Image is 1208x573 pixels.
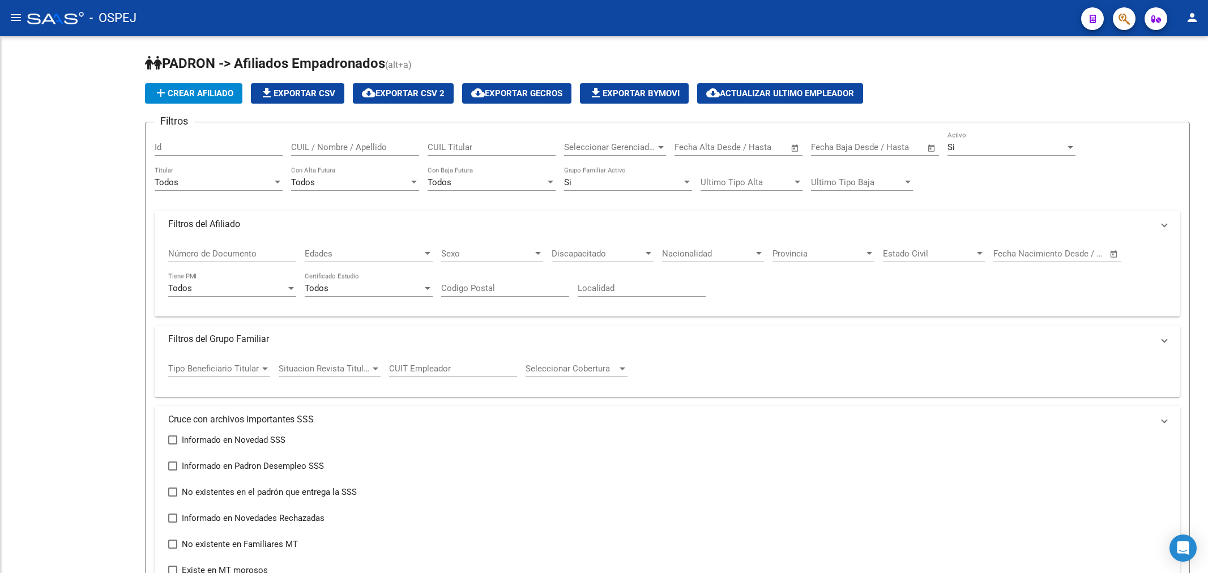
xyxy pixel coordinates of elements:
[772,249,864,259] span: Provincia
[182,511,325,525] span: Informado en Novedades Rechazadas
[251,83,344,104] button: Exportar CSV
[155,211,1180,238] mat-expansion-panel-header: Filtros del Afiliado
[155,406,1180,433] mat-expansion-panel-header: Cruce con archivos importantes SSS
[701,177,792,187] span: Ultimo Tipo Alta
[662,249,754,259] span: Nacionalidad
[182,537,298,551] span: No existente en Familiares MT
[385,59,412,70] span: (alt+a)
[883,249,975,259] span: Estado Civil
[154,88,233,99] span: Crear Afiliado
[552,249,643,259] span: Discapacitado
[154,86,168,100] mat-icon: add
[731,142,786,152] input: Fecha fin
[155,238,1180,317] div: Filtros del Afiliado
[168,283,192,293] span: Todos
[580,83,689,104] button: Exportar Bymovi
[145,55,385,71] span: PADRON -> Afiliados Empadronados
[706,86,720,100] mat-icon: cloud_download
[260,88,335,99] span: Exportar CSV
[155,353,1180,397] div: Filtros del Grupo Familiar
[462,83,571,104] button: Exportar GECROS
[947,142,955,152] span: Si
[182,433,285,447] span: Informado en Novedad SSS
[811,177,903,187] span: Ultimo Tipo Baja
[155,113,194,129] h3: Filtros
[441,249,533,259] span: Sexo
[925,142,938,155] button: Open calendar
[182,485,357,499] span: No existentes en el padrón que entrega la SSS
[279,364,370,374] span: Situacion Revista Titular
[305,283,328,293] span: Todos
[1108,247,1121,260] button: Open calendar
[145,83,242,104] button: Crear Afiliado
[182,459,324,473] span: Informado en Padron Desempleo SSS
[260,86,274,100] mat-icon: file_download
[89,6,136,31] span: - OSPEJ
[867,142,922,152] input: Fecha fin
[564,142,656,152] span: Seleccionar Gerenciador
[291,177,315,187] span: Todos
[168,364,260,374] span: Tipo Beneficiario Titular
[706,88,854,99] span: Actualizar ultimo Empleador
[155,326,1180,353] mat-expansion-panel-header: Filtros del Grupo Familiar
[168,413,1153,426] mat-panel-title: Cruce con archivos importantes SSS
[589,86,603,100] mat-icon: file_download
[589,88,680,99] span: Exportar Bymovi
[305,249,422,259] span: Edades
[168,333,1153,345] mat-panel-title: Filtros del Grupo Familiar
[168,218,1153,230] mat-panel-title: Filtros del Afiliado
[155,177,178,187] span: Todos
[471,88,562,99] span: Exportar GECROS
[789,142,802,155] button: Open calendar
[675,142,720,152] input: Fecha inicio
[526,364,617,374] span: Seleccionar Cobertura
[1185,11,1199,24] mat-icon: person
[428,177,451,187] span: Todos
[471,86,485,100] mat-icon: cloud_download
[811,142,857,152] input: Fecha inicio
[697,83,863,104] button: Actualizar ultimo Empleador
[993,249,1039,259] input: Fecha inicio
[362,88,445,99] span: Exportar CSV 2
[9,11,23,24] mat-icon: menu
[1169,534,1197,562] div: Open Intercom Messenger
[564,177,571,187] span: Si
[1049,249,1104,259] input: Fecha fin
[362,86,375,100] mat-icon: cloud_download
[353,83,454,104] button: Exportar CSV 2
